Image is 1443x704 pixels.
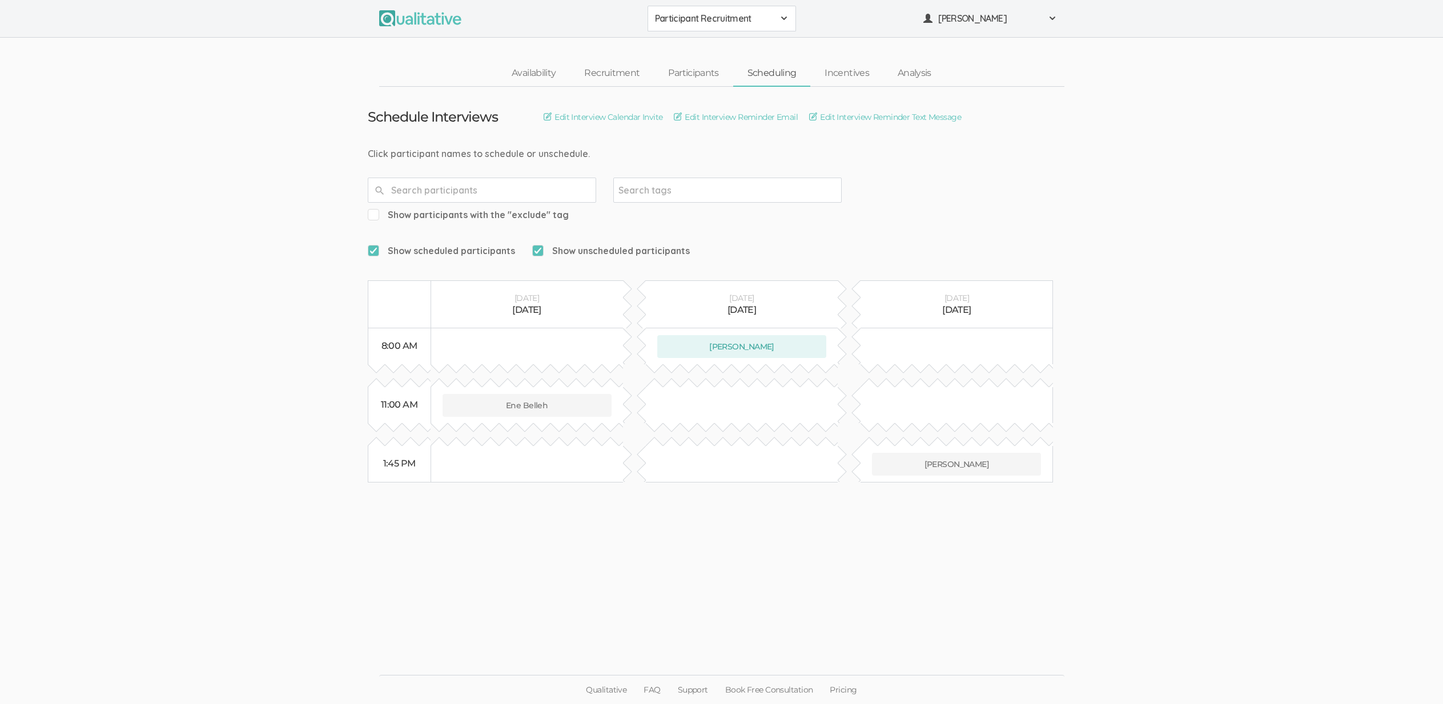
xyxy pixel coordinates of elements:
h3: Schedule Interviews [368,110,499,124]
a: Edit Interview Calendar Invite [544,111,662,123]
button: [PERSON_NAME] [916,6,1064,31]
a: FAQ [635,675,669,704]
a: Analysis [883,61,946,86]
span: [PERSON_NAME] [938,12,1041,25]
span: Show unscheduled participants [532,244,690,258]
a: Recruitment [570,61,654,86]
img: Qualitative [379,10,461,26]
span: Show participants with the "exclude" tag [368,208,569,222]
a: Support [669,675,717,704]
a: Availability [497,61,570,86]
div: 1:45 PM [380,457,419,470]
div: [DATE] [872,304,1041,317]
span: Participant Recruitment [655,12,774,25]
button: [PERSON_NAME] [657,335,827,358]
a: Book Free Consultation [717,675,822,704]
div: [DATE] [872,292,1041,304]
div: [DATE] [657,292,827,304]
a: Pricing [821,675,865,704]
button: [PERSON_NAME] [872,453,1041,476]
div: 8:00 AM [380,340,419,353]
iframe: Chat Widget [1386,649,1443,704]
div: 11:00 AM [380,399,419,412]
a: Qualitative [577,675,635,704]
a: Scheduling [733,61,811,86]
div: [DATE] [443,304,612,317]
span: Show scheduled participants [368,244,515,258]
div: [DATE] [443,292,612,304]
div: Click participant names to schedule or unschedule. [368,147,1076,160]
a: Edit Interview Reminder Email [674,111,798,123]
input: Search tags [618,183,690,198]
button: Ene Belleh [443,394,612,417]
button: Participant Recruitment [648,6,796,31]
input: Search participants [368,178,596,203]
div: [DATE] [657,304,827,317]
a: Incentives [810,61,883,86]
a: Edit Interview Reminder Text Message [809,111,961,123]
a: Participants [654,61,733,86]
